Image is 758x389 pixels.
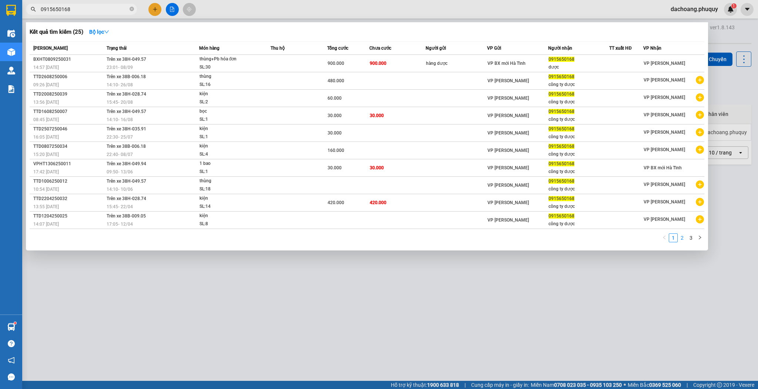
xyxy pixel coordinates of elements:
span: Chưa cước [369,46,391,51]
div: SL: 14 [199,203,255,211]
span: TT xuất HĐ [609,46,632,51]
span: question-circle [8,340,15,347]
span: 09:26 [DATE] [33,82,59,87]
li: Next Page [695,233,704,242]
span: 900.000 [328,61,344,66]
span: VP [PERSON_NAME] [487,200,529,205]
div: bọc [199,107,255,116]
span: 09:50 - 13/06 [107,169,133,174]
span: 0915650168 [549,92,574,97]
div: kiện [199,125,255,133]
li: Previous Page [660,233,669,242]
div: kiện [199,212,255,220]
span: VP [PERSON_NAME] [644,77,685,83]
div: TTD2507250046 [33,125,104,133]
span: Trên xe 38H-049.57 [107,109,146,114]
span: VP [PERSON_NAME] [644,112,685,117]
span: 420.000 [370,200,386,205]
span: VP [PERSON_NAME] [487,183,529,188]
span: Món hàng [199,46,219,51]
span: 14:07 [DATE] [33,222,59,227]
div: TTD1204250025 [33,212,104,220]
div: công ty dược [549,168,609,176]
span: plus-circle [696,128,704,136]
span: plus-circle [696,198,704,206]
h3: Kết quả tìm kiếm ( 25 ) [30,28,83,36]
div: công ty dược [549,185,609,193]
span: plus-circle [696,215,704,223]
span: 08:45 [DATE] [33,117,59,122]
span: 17:42 [DATE] [33,169,59,174]
img: warehouse-icon [7,67,15,74]
div: công ty dược [549,81,609,89]
span: VP [PERSON_NAME] [487,113,529,118]
span: Trên xe 38H-049.57 [107,179,146,184]
img: logo-vxr [6,5,16,16]
span: VP [PERSON_NAME] [487,78,529,83]
div: TTD1006250012 [33,177,104,185]
span: VP [PERSON_NAME] [487,217,529,223]
span: 14:57 [DATE] [33,65,59,70]
img: warehouse-icon [7,48,15,56]
div: thùng [199,73,255,81]
span: 15:45 - 22/04 [107,204,133,209]
span: 13:56 [DATE] [33,100,59,105]
div: VPHT1306250011 [33,160,104,168]
button: Bộ lọcdown [83,26,115,38]
span: VP [PERSON_NAME] [487,148,529,153]
div: công ty dược [549,116,609,123]
li: 1 [669,233,678,242]
sup: 1 [14,322,16,324]
span: 30.000 [370,113,384,118]
div: SL: 1 [199,133,255,141]
span: 420.000 [328,200,344,205]
span: search [31,7,36,12]
div: công ty dược [549,133,609,141]
span: 60.000 [328,96,342,101]
div: SL: 8 [199,220,255,228]
span: VP [PERSON_NAME] [487,130,529,136]
div: SL: 1 [199,116,255,124]
span: VP [PERSON_NAME] [487,96,529,101]
span: VP [PERSON_NAME] [644,182,685,187]
span: notification [8,357,15,364]
span: 15:45 - 20/08 [107,100,133,105]
div: SL: 4 [199,150,255,159]
span: message [8,373,15,380]
span: 0915650168 [549,179,574,184]
li: 3 [687,233,695,242]
div: thùng+Pb hóa đơn [199,55,255,63]
div: TTD2204250032 [33,195,104,203]
span: 15:20 [DATE] [33,152,59,157]
span: 480.000 [328,78,344,83]
span: VP Nhận [643,46,661,51]
div: TTD2008250039 [33,90,104,98]
div: SL: 1 [199,168,255,176]
span: VP [PERSON_NAME] [644,147,685,152]
strong: Bộ lọc [89,29,109,35]
span: 0915650168 [549,109,574,114]
span: Trạng thái [107,46,127,51]
span: 22:30 - 25/07 [107,134,133,140]
span: VP [PERSON_NAME] [644,199,685,205]
div: TTD0807250034 [33,143,104,150]
span: plus-circle [696,93,704,102]
span: 0915650168 [549,74,574,79]
span: VP [PERSON_NAME] [487,165,529,170]
span: plus-circle [696,76,704,84]
span: 14:10 - 26/08 [107,82,133,87]
span: 0915650168 [549,161,574,166]
span: right [698,235,702,240]
span: 16:05 [DATE] [33,134,59,140]
span: Người gửi [426,46,446,51]
span: close-circle [130,6,134,13]
span: VP BX mới Hà Tĩnh [644,165,682,170]
span: 160.000 [328,148,344,153]
div: kiện [199,194,255,203]
span: 30.000 [328,130,342,136]
span: VP BX mới Hà Tĩnh [487,61,526,66]
div: dược [549,63,609,71]
span: plus-circle [696,180,704,189]
span: VP Gửi [487,46,501,51]
div: kiện [199,90,255,98]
